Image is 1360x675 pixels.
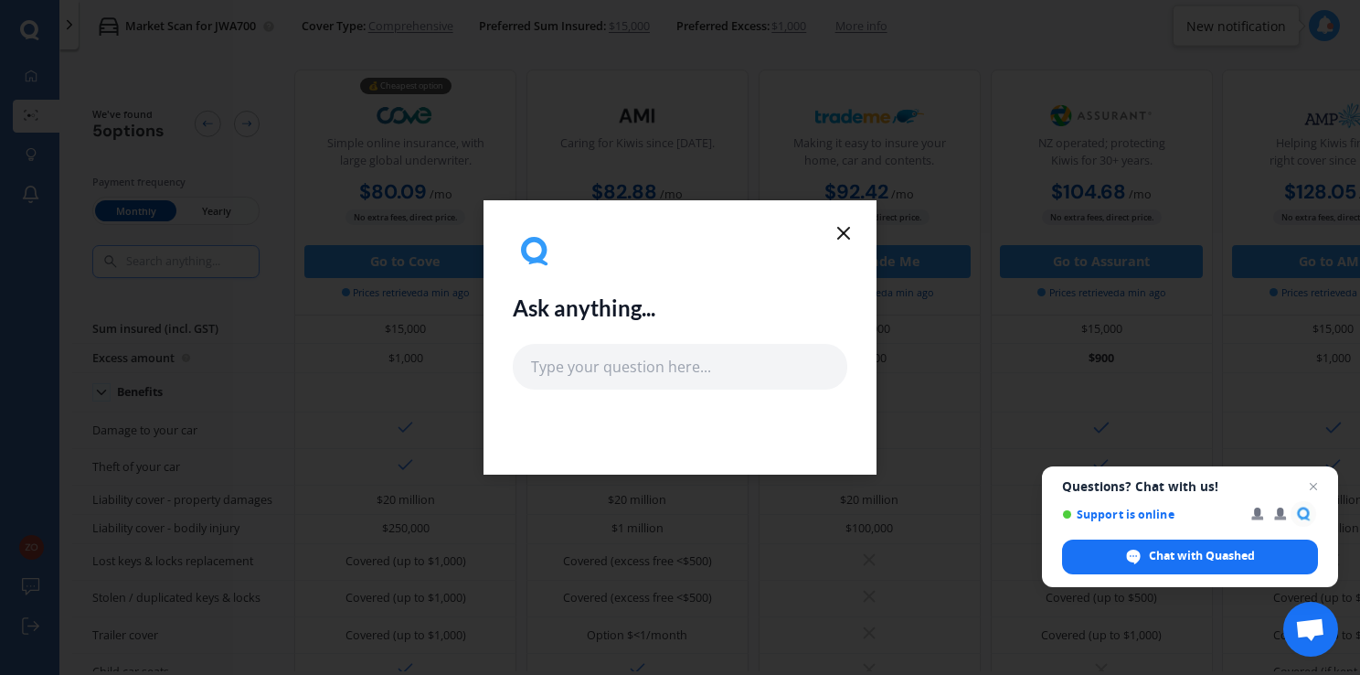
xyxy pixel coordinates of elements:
[1149,548,1255,564] span: Chat with Quashed
[1062,479,1318,494] span: Questions? Chat with us!
[1283,602,1338,657] div: Open chat
[513,295,655,322] h2: Ask anything...
[1062,508,1238,521] span: Support is online
[1302,476,1324,498] span: Close chat
[513,344,847,390] input: Type your question here...
[1062,540,1318,574] div: Chat with Quashed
